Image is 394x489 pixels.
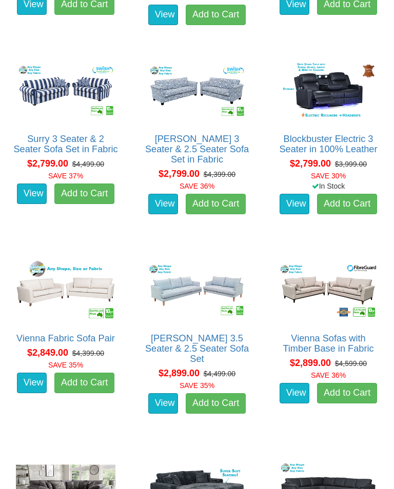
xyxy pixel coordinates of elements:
[186,194,246,214] a: Add to Cart
[186,393,246,414] a: Add to Cart
[27,158,68,169] span: $2,799.00
[186,5,246,25] a: Add to Cart
[279,134,377,154] a: Blockbuster Electric 3 Seater in 100% Leather
[145,333,249,364] a: [PERSON_NAME] 3.5 Seater & 2.5 Seater Sofa Set
[16,333,115,343] a: Vienna Fabric Sofa Pair
[290,358,331,368] span: $2,899.00
[276,258,381,323] img: Vienna Sofas with Timber Base in Fabric
[148,5,178,25] a: View
[335,359,367,368] del: $4,599.00
[268,181,388,191] div: In Stock
[180,182,214,190] font: SAVE 36%
[283,333,373,354] a: Vienna Sofas with Timber Base in Fabric
[145,59,249,124] img: Tiffany 3 Seater & 2.5 Seater Sofa Set in Fabric
[317,383,377,403] a: Add to Cart
[204,170,235,178] del: $4,399.00
[54,184,114,204] a: Add to Cart
[148,393,178,414] a: View
[27,348,68,358] span: $2,849.00
[148,194,178,214] a: View
[335,160,367,168] del: $3,999.00
[317,194,377,214] a: Add to Cart
[48,361,83,369] font: SAVE 35%
[48,172,83,180] font: SAVE 37%
[311,172,346,180] font: SAVE 30%
[13,258,118,323] img: Vienna Fabric Sofa Pair
[159,368,200,378] span: $2,899.00
[276,59,381,124] img: Blockbuster Electric 3 Seater in 100% Leather
[145,134,249,165] a: [PERSON_NAME] 3 Seater & 2.5 Seater Sofa Set in Fabric
[311,371,346,379] font: SAVE 36%
[159,169,200,179] span: $2,799.00
[17,184,47,204] a: View
[54,373,114,393] a: Add to Cart
[72,160,104,168] del: $4,499.00
[145,258,249,323] img: Marley 3.5 Seater & 2.5 Seater Sofa Set
[180,381,214,390] font: SAVE 35%
[290,158,331,169] span: $2,799.00
[13,59,118,124] img: Surry 3 Seater & 2 Seater Sofa Set in Fabric
[280,383,309,403] a: View
[17,373,47,393] a: View
[72,349,104,357] del: $4,399.00
[204,370,235,378] del: $4,499.00
[280,194,309,214] a: View
[13,134,117,154] a: Surry 3 Seater & 2 Seater Sofa Set in Fabric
